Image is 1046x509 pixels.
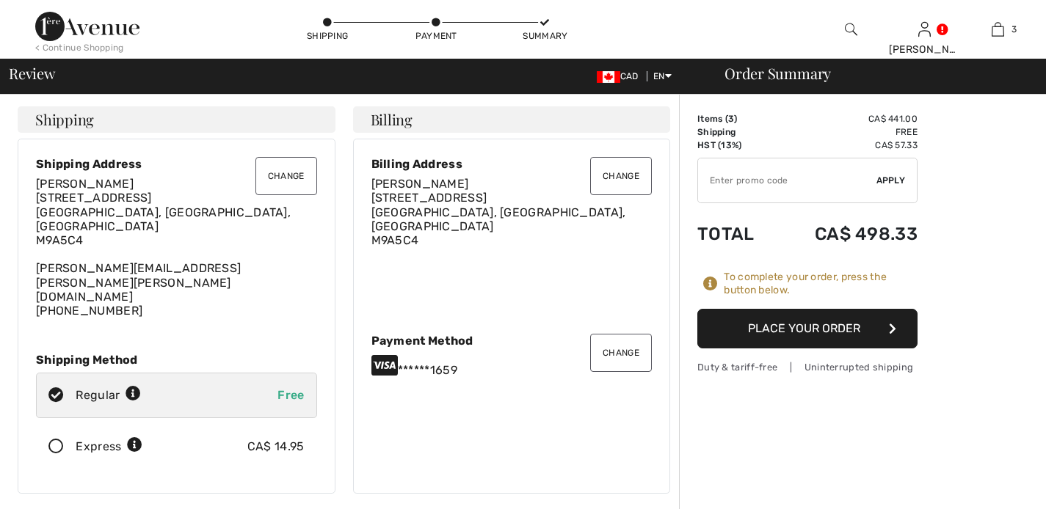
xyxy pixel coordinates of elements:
div: Payment Method [371,334,653,348]
span: EN [653,71,672,81]
img: 1ère Avenue [35,12,139,41]
div: Order Summary [707,66,1037,81]
div: Shipping Address [36,157,317,171]
span: [PERSON_NAME] [36,177,134,191]
div: Duty & tariff-free | Uninterrupted shipping [697,360,918,374]
div: Summary [523,29,567,43]
div: [PERSON_NAME] [889,42,961,57]
span: [PERSON_NAME] [371,177,469,191]
td: Total [697,209,776,259]
div: Shipping [305,29,349,43]
td: Items ( ) [697,112,776,125]
div: Express [76,438,142,455]
td: CA$ 498.33 [776,209,918,259]
span: 3 [728,114,734,124]
span: Billing [371,112,413,127]
div: Payment [414,29,458,43]
img: My Bag [992,21,1004,38]
td: CA$ 441.00 [776,112,918,125]
button: Change [255,157,317,195]
div: < Continue Shopping [35,41,124,54]
button: Place Your Order [697,309,918,348]
span: Apply [876,174,906,187]
div: [PERSON_NAME][EMAIL_ADDRESS][PERSON_NAME][PERSON_NAME][DOMAIN_NAME] [PHONE_NUMBER] [36,177,317,318]
div: Shipping Method [36,353,317,367]
img: Canadian Dollar [597,71,620,83]
span: 3 [1012,23,1017,36]
div: To complete your order, press the button below. [724,271,918,297]
td: Free [776,125,918,139]
span: Shipping [35,112,94,127]
div: Regular [76,387,141,404]
span: [STREET_ADDRESS] [GEOGRAPHIC_DATA], [GEOGRAPHIC_DATA], [GEOGRAPHIC_DATA] M9A5C4 [371,191,626,247]
td: HST (13%) [697,139,776,152]
span: Free [277,388,304,402]
div: CA$ 14.95 [247,438,305,455]
button: Change [590,334,652,372]
td: Shipping [697,125,776,139]
button: Change [590,157,652,195]
a: 3 [962,21,1034,38]
td: CA$ 57.33 [776,139,918,152]
a: Sign In [918,22,931,36]
div: Billing Address [371,157,653,171]
span: [STREET_ADDRESS] [GEOGRAPHIC_DATA], [GEOGRAPHIC_DATA], [GEOGRAPHIC_DATA] M9A5C4 [36,191,291,247]
img: My Info [918,21,931,38]
img: search the website [845,21,857,38]
span: CAD [597,71,644,81]
span: Review [9,66,55,81]
input: Promo code [698,158,876,202]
